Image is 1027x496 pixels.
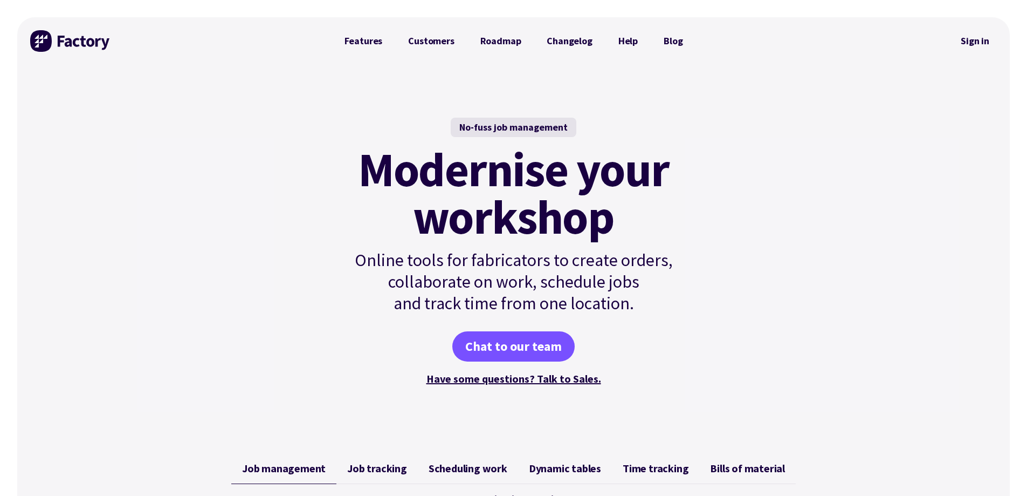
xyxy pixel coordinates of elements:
a: Help [605,30,651,52]
span: Job tracking [347,462,407,475]
p: Online tools for fabricators to create orders, collaborate on work, schedule jobs and track time ... [332,249,696,314]
img: Factory [30,30,111,52]
a: Blog [651,30,695,52]
a: Customers [395,30,467,52]
a: Changelog [534,30,605,52]
a: Features [332,30,396,52]
div: No-fuss job management [451,118,576,137]
a: Roadmap [467,30,534,52]
a: Have some questions? Talk to Sales. [426,372,601,385]
span: Time tracking [623,462,688,475]
span: Bills of material [710,462,785,475]
nav: Primary Navigation [332,30,696,52]
a: Sign in [953,29,997,53]
a: Chat to our team [452,331,575,362]
span: Job management [242,462,326,475]
nav: Secondary Navigation [953,29,997,53]
mark: Modernise your workshop [358,146,669,241]
span: Scheduling work [429,462,507,475]
span: Dynamic tables [529,462,601,475]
